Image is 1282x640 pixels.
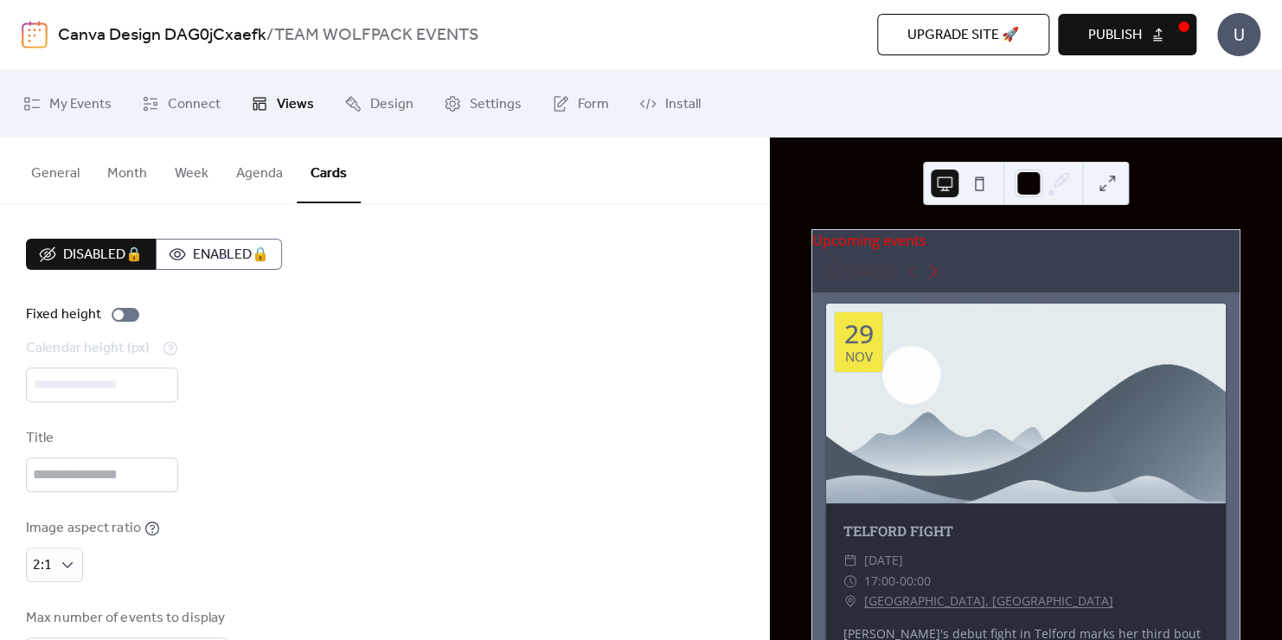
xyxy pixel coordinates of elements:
[22,21,48,48] img: logo
[864,571,895,592] span: 17:00
[539,77,622,131] a: Form
[843,591,857,611] div: ​
[33,552,52,579] span: 2:1
[331,77,426,131] a: Design
[470,91,522,118] span: Settings
[626,77,714,131] a: Install
[431,77,535,131] a: Settings
[238,77,327,131] a: Views
[266,19,274,52] b: /
[864,550,903,571] span: [DATE]
[370,91,413,118] span: Design
[845,350,873,363] div: Nov
[1217,13,1260,56] div: U
[26,518,141,539] div: Image aspect ratio
[665,91,701,118] span: Install
[1088,25,1142,46] span: Publish
[17,138,93,202] button: General
[895,571,900,592] span: -
[26,428,175,449] div: Title
[277,91,314,118] span: Views
[297,138,361,203] button: Cards
[864,591,1113,611] a: [GEOGRAPHIC_DATA], [GEOGRAPHIC_DATA]
[274,19,479,52] b: TEAM WOLFPACK EVENTS
[26,304,101,325] div: Fixed height
[222,138,297,202] button: Agenda
[10,77,125,131] a: My Events
[26,608,225,629] div: Max number of events to display
[907,25,1019,46] span: Upgrade site 🚀
[161,138,222,202] button: Week
[843,571,857,592] div: ​
[877,14,1049,55] button: Upgrade site 🚀
[900,571,931,592] span: 00:00
[58,19,266,52] a: Canva Design DAG0jCxaefk
[844,321,874,347] div: 29
[578,91,609,118] span: Form
[129,77,234,131] a: Connect
[1058,14,1196,55] button: Publish
[812,230,1240,251] div: Upcoming events
[826,521,1226,541] div: TELFORD FIGHT
[93,138,161,202] button: Month
[49,91,112,118] span: My Events
[843,550,857,571] div: ​
[168,91,221,118] span: Connect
